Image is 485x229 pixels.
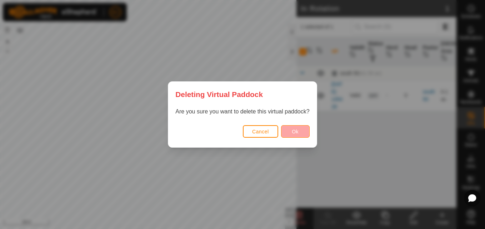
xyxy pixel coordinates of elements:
button: Cancel [243,125,278,138]
span: Ok [292,129,299,134]
span: Deleting Virtual Paddock [175,89,263,100]
button: Ok [281,125,310,138]
p: Are you sure you want to delete this virtual paddock? [175,107,309,116]
span: Cancel [252,129,269,134]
